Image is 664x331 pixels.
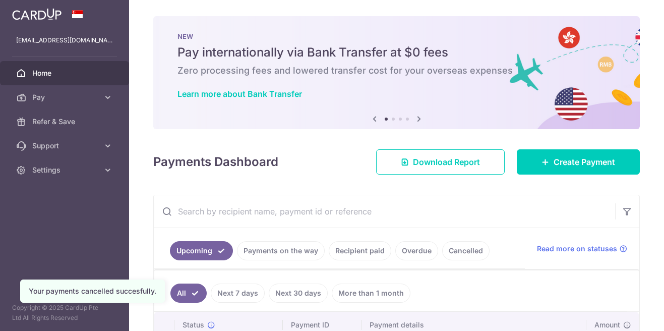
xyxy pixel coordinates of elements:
a: Next 7 days [211,284,265,303]
span: Read more on statuses [537,244,617,254]
img: Bank transfer banner [153,16,640,129]
span: Settings [32,165,99,175]
span: Pay [32,92,99,102]
a: All [170,284,207,303]
a: Payments on the way [237,241,325,260]
a: Read more on statuses [537,244,627,254]
img: CardUp [12,8,62,20]
p: [EMAIL_ADDRESS][DOMAIN_NAME] [16,35,113,45]
a: Download Report [376,149,505,175]
a: Upcoming [170,241,233,260]
a: More than 1 month [332,284,410,303]
span: Status [183,320,204,330]
span: Download Report [413,156,480,168]
a: Next 30 days [269,284,328,303]
a: Overdue [395,241,438,260]
div: Your payments cancelled succesfully. [29,286,156,296]
span: Create Payment [554,156,615,168]
a: Learn more about Bank Transfer [177,89,302,99]
a: Create Payment [517,149,640,175]
h6: Zero processing fees and lowered transfer cost for your overseas expenses [177,65,616,77]
a: Recipient paid [329,241,391,260]
span: Refer & Save [32,117,99,127]
input: Search by recipient name, payment id or reference [154,195,615,228]
h5: Pay internationally via Bank Transfer at $0 fees [177,44,616,61]
span: Amount [594,320,620,330]
a: Cancelled [442,241,490,260]
h4: Payments Dashboard [153,153,278,171]
p: NEW [177,32,616,40]
span: Support [32,141,99,151]
span: Home [32,68,99,78]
